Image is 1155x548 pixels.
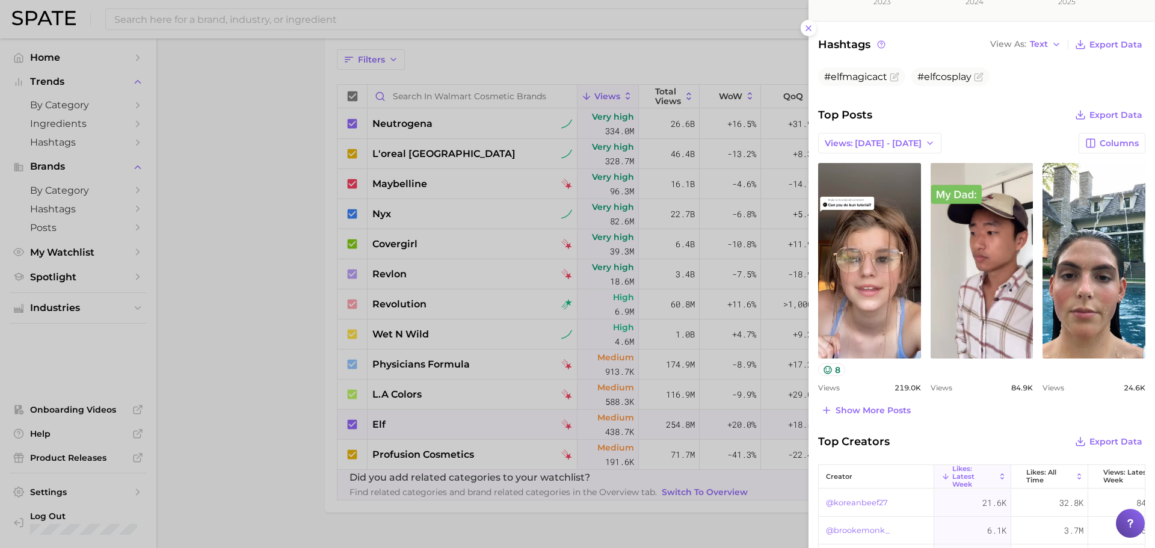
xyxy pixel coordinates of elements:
[895,383,921,392] span: 219.0k
[1103,469,1150,484] span: Views: Latest Week
[987,37,1064,52] button: View AsText
[1100,138,1139,149] span: Columns
[1089,437,1142,447] span: Export Data
[974,72,984,82] button: Flag as miscategorized or irrelevant
[826,496,888,510] a: @koreanbeef27
[1072,106,1145,123] button: Export Data
[1072,36,1145,53] button: Export Data
[1124,383,1145,392] span: 24.6k
[825,138,922,149] span: Views: [DATE] - [DATE]
[1011,383,1033,392] span: 84.9k
[890,72,899,82] button: Flag as miscategorized or irrelevant
[1059,496,1083,510] span: 32.8k
[818,106,872,123] span: Top Posts
[1043,383,1064,392] span: Views
[1079,133,1145,153] button: Columns
[982,496,1006,510] span: 21.6k
[818,433,890,450] span: Top Creators
[934,465,1011,488] button: Likes: Latest Week
[1072,433,1145,450] button: Export Data
[990,41,1026,48] span: View As
[818,133,941,153] button: Views: [DATE] - [DATE]
[931,383,952,392] span: Views
[1030,41,1048,48] span: Text
[1064,523,1083,538] span: 3.7m
[1011,465,1088,488] button: Likes: All Time
[826,473,852,481] span: creator
[1026,469,1073,484] span: Likes: All Time
[826,523,889,538] a: @brookemonk_
[987,523,1006,538] span: 6.1k
[1089,40,1142,50] span: Export Data
[836,405,911,416] span: Show more posts
[818,363,845,376] button: 8
[818,383,840,392] span: Views
[1089,110,1142,120] span: Export Data
[952,465,996,488] span: Likes: Latest Week
[818,402,914,419] button: Show more posts
[824,71,887,82] span: #elfmagicact
[818,36,887,53] span: Hashtags
[917,71,972,82] span: #elfcosplay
